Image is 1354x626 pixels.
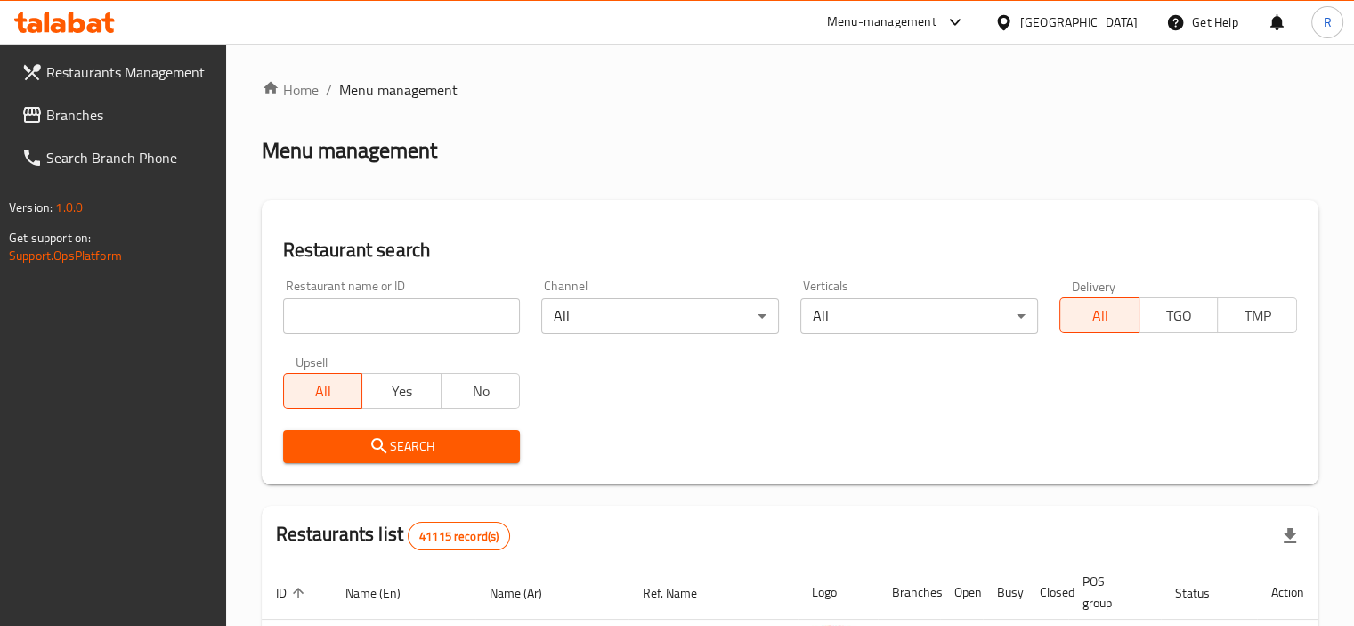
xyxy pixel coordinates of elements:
[283,430,521,463] button: Search
[1257,565,1318,620] th: Action
[9,226,91,249] span: Get support on:
[1147,303,1212,329] span: TGO
[369,378,434,404] span: Yes
[262,79,319,101] a: Home
[296,355,328,368] label: Upsell
[46,147,212,168] span: Search Branch Phone
[1269,515,1311,557] div: Export file
[449,378,514,404] span: No
[827,12,936,33] div: Menu-management
[1020,12,1138,32] div: [GEOGRAPHIC_DATA]
[441,373,521,409] button: No
[283,373,363,409] button: All
[55,196,83,219] span: 1.0.0
[9,196,53,219] span: Version:
[276,521,511,550] h2: Restaurants list
[1059,297,1139,333] button: All
[262,79,1318,101] nav: breadcrumb
[1139,297,1219,333] button: TGO
[1067,303,1132,329] span: All
[643,582,720,604] span: Ref. Name
[1175,582,1233,604] span: Status
[7,93,226,136] a: Branches
[46,104,212,126] span: Branches
[1323,12,1331,32] span: R
[283,237,1297,264] h2: Restaurant search
[7,136,226,179] a: Search Branch Phone
[1082,571,1139,614] span: POS group
[9,244,122,267] a: Support.OpsPlatform
[490,582,565,604] span: Name (Ar)
[262,136,437,165] h2: Menu management
[46,61,212,83] span: Restaurants Management
[339,79,458,101] span: Menu management
[409,528,509,545] span: 41115 record(s)
[283,298,521,334] input: Search for restaurant name or ID..
[361,373,442,409] button: Yes
[326,79,332,101] li: /
[1225,303,1290,329] span: TMP
[1072,280,1116,292] label: Delivery
[1026,565,1068,620] th: Closed
[408,522,510,550] div: Total records count
[297,435,507,458] span: Search
[291,378,356,404] span: All
[800,298,1038,334] div: All
[345,582,424,604] span: Name (En)
[940,565,983,620] th: Open
[878,565,940,620] th: Branches
[276,582,310,604] span: ID
[983,565,1026,620] th: Busy
[541,298,779,334] div: All
[798,565,878,620] th: Logo
[1217,297,1297,333] button: TMP
[7,51,226,93] a: Restaurants Management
